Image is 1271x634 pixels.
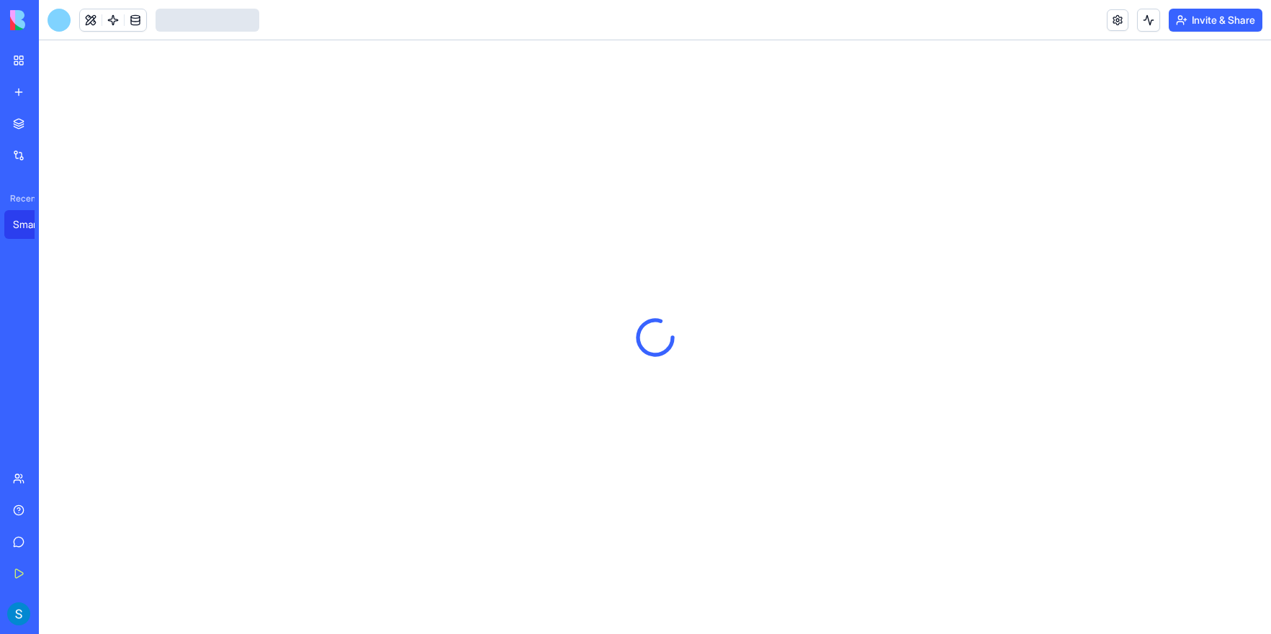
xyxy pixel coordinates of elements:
button: Invite & Share [1169,9,1262,32]
span: Recent [4,193,35,204]
div: Smart Inventory Manager [13,217,53,232]
a: Smart Inventory Manager [4,210,62,239]
img: ACg8ocJICQQz-mYdXFJGJsc_MLyKROZhNRBR0t1ft5X-F6hVZCAXeg=s96-c [7,602,30,625]
img: logo [10,10,99,30]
